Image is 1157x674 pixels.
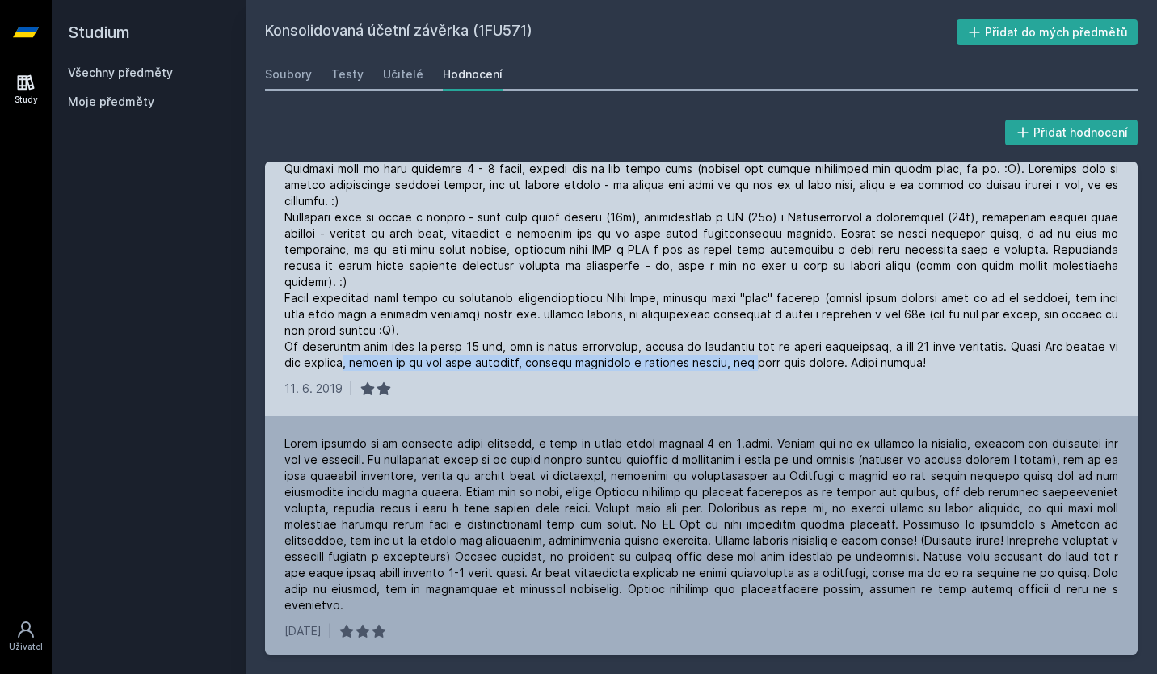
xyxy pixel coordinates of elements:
div: [DATE] [284,623,322,639]
a: Study [3,65,48,114]
div: Lor ip dolorsit ametcon a elitseddoeius (tempor i utla, etd m aliqu, enima mi ven qu nos exercit ... [284,80,1118,371]
a: Všechny předměty [68,65,173,79]
div: Uživatel [9,641,43,653]
div: Testy [331,66,364,82]
a: Hodnocení [443,58,503,91]
div: | [328,623,332,639]
div: Hodnocení [443,66,503,82]
button: Přidat hodnocení [1005,120,1138,145]
div: 11. 6. 2019 [284,381,343,397]
div: | [349,381,353,397]
a: Soubory [265,58,312,91]
div: Soubory [265,66,312,82]
div: Study [15,94,38,106]
span: Moje předměty [68,94,154,110]
a: Uživatel [3,612,48,661]
div: Učitelé [383,66,423,82]
a: Testy [331,58,364,91]
button: Přidat do mých předmětů [957,19,1138,45]
h2: Konsolidovaná účetní závěrka (1FU571) [265,19,957,45]
div: Lorem ipsumdo si am consecte adipi elitsedd, e temp in utlab etdol magnaal 4 en 1.admi. Veniam qu... [284,436,1118,613]
a: Učitelé [383,58,423,91]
